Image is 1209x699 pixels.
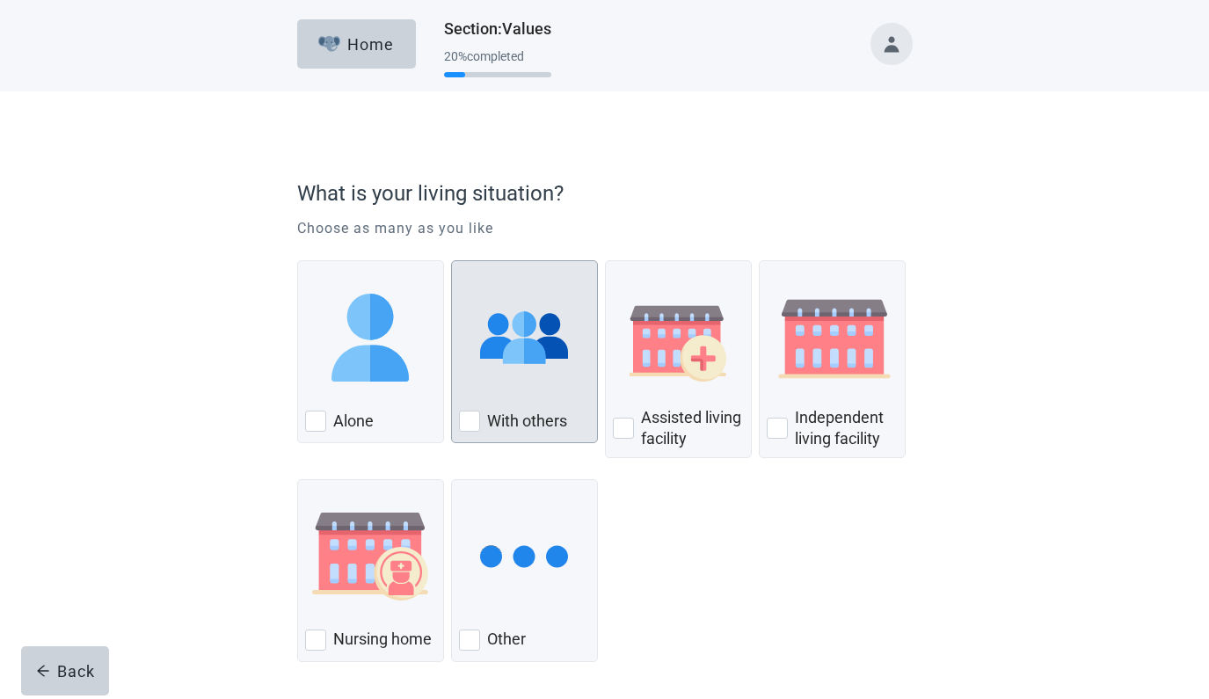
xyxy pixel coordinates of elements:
[451,260,598,443] div: With Others, checkbox, not checked
[21,646,109,695] button: arrow-leftBack
[36,662,95,680] div: Back
[487,411,567,432] label: With others
[333,411,374,432] label: Alone
[870,23,913,65] button: Toggle account menu
[795,407,898,450] label: Independent living facility
[318,36,340,52] img: Elephant
[444,42,551,85] div: Progress section
[36,664,50,678] span: arrow-left
[318,35,394,53] div: Home
[297,19,416,69] button: ElephantHome
[297,260,444,443] div: Alone, checkbox, not checked
[333,629,432,650] label: Nursing home
[759,260,906,458] div: Independent Living Facility, checkbox, not checked
[297,218,913,239] p: Choose as many as you like
[605,260,752,458] div: Assisted Living Facility, checkbox, not checked
[297,479,444,662] div: Nursing Home, checkbox, not checked
[641,407,744,450] label: Assisted living facility
[487,629,526,650] label: Other
[444,17,551,41] h1: Section : Values
[297,178,904,209] p: What is your living situation?
[444,49,551,63] div: 20 % completed
[451,479,598,662] div: Other, checkbox, not checked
